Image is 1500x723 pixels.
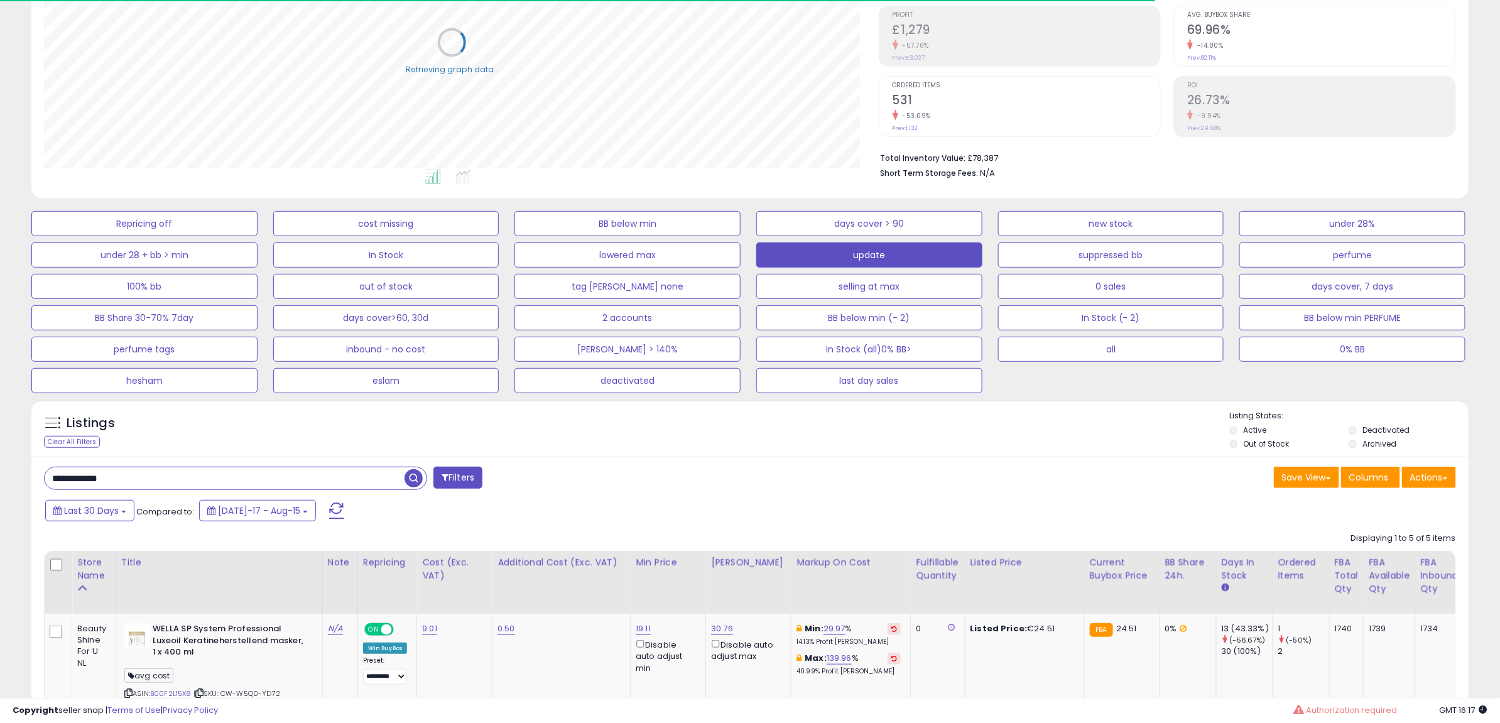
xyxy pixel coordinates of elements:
[1239,305,1465,330] button: BB below min PERFUME
[1187,23,1455,40] h2: 69.96%
[1351,533,1456,545] div: Displaying 1 to 5 of 5 items
[711,556,786,569] div: [PERSON_NAME]
[514,305,741,330] button: 2 accounts
[1222,646,1273,657] div: 30 (100%)
[1230,410,1469,422] p: Listing States:
[881,149,1447,165] li: £78,387
[273,305,499,330] button: days cover>60, 30d
[514,368,741,393] button: deactivated
[881,153,966,163] b: Total Inventory Value:
[13,705,218,717] div: seller snap | |
[1341,467,1400,488] button: Columns
[273,211,499,236] button: cost missing
[1369,556,1410,595] div: FBA Available Qty
[796,653,901,676] div: %
[193,688,280,699] span: | SKU: CW-W5Q0-YD72
[1222,623,1273,634] div: 13 (43.33%)
[791,551,911,614] th: The percentage added to the cost of goods (COGS) that forms the calculator for Min & Max prices.
[916,623,955,634] div: 0
[163,704,218,716] a: Privacy Policy
[1230,635,1266,645] small: (-56.67%)
[1362,438,1396,449] label: Archived
[1244,425,1267,435] label: Active
[124,623,149,648] img: 31KAk8+PaGL._SL40_.jpg
[1440,704,1487,716] span: 2025-09-15 16:17 GMT
[31,368,258,393] button: hesham
[711,622,733,635] a: 30.76
[64,504,119,517] span: Last 30 Days
[514,337,741,362] button: [PERSON_NAME] > 140%
[77,623,106,669] div: Beauty Shine For U NL
[514,242,741,268] button: lowered max
[44,436,100,448] div: Clear All Filters
[328,556,352,569] div: Note
[67,415,115,432] h5: Listings
[893,82,1161,89] span: Ordered Items
[827,652,852,665] a: 139.96
[796,623,901,646] div: %
[422,622,437,635] a: 9.01
[273,368,499,393] button: eslam
[1421,623,1454,634] div: 1734
[1278,646,1329,657] div: 2
[1335,556,1359,595] div: FBA Total Qty
[1222,582,1229,594] small: Days In Stock.
[31,305,258,330] button: BB Share 30-70% 7day
[756,211,982,236] button: days cover > 90
[981,167,996,179] span: N/A
[1369,623,1405,634] div: 1739
[756,305,982,330] button: BB below min (- 2)
[124,623,313,713] div: ASIN:
[124,668,173,683] span: avg cost
[1278,556,1324,582] div: Ordered Items
[1274,467,1339,488] button: Save View
[796,638,901,646] p: 14.13% Profit [PERSON_NAME]
[328,622,343,635] a: N/A
[893,54,925,62] small: Prev: £3,027
[153,623,305,661] b: WELLA SP System Professional Luxeoil Keratineherstellend masker, 1 x 400 ml
[31,211,258,236] button: Repricing off
[422,556,487,582] div: Cost (Exc. VAT)
[1090,623,1113,637] small: FBA
[893,12,1161,19] span: Profit
[636,638,696,674] div: Disable auto adjust min
[1239,274,1465,299] button: days cover, 7 days
[273,274,499,299] button: out of stock
[392,624,412,635] span: OFF
[805,622,823,634] b: Min:
[796,556,905,569] div: Markup on Cost
[970,623,1075,634] div: €24.51
[363,643,408,654] div: Win BuyBox
[893,93,1161,110] h2: 531
[756,242,982,268] button: update
[1187,124,1220,132] small: Prev: 29.68%
[1278,623,1329,634] div: 1
[1193,111,1221,121] small: -9.94%
[514,274,741,299] button: tag [PERSON_NAME] none
[970,622,1028,634] b: Listed Price:
[514,211,741,236] button: BB below min
[1165,623,1207,634] div: 0%
[756,368,982,393] button: last day sales
[218,504,300,517] span: [DATE]-17 - Aug-15
[970,556,1079,569] div: Listed Price
[823,622,845,635] a: 29.97
[1187,93,1455,110] h2: 26.73%
[1187,82,1455,89] span: ROI
[497,556,625,569] div: Additional Cost (Exc. VAT)
[893,124,918,132] small: Prev: 1,132
[1090,556,1155,582] div: Current Buybox Price
[31,274,258,299] button: 100% bb
[363,656,408,685] div: Preset:
[1244,438,1290,449] label: Out of Stock
[150,688,192,699] a: B00F2L15X8
[636,556,700,569] div: Min Price
[1421,556,1459,595] div: FBA inbound Qty
[13,704,58,716] strong: Copyright
[273,242,499,268] button: In Stock
[45,500,134,521] button: Last 30 Days
[497,622,515,635] a: 0.50
[107,704,161,716] a: Terms of Use
[1362,425,1410,435] label: Deactivated
[121,556,317,569] div: Title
